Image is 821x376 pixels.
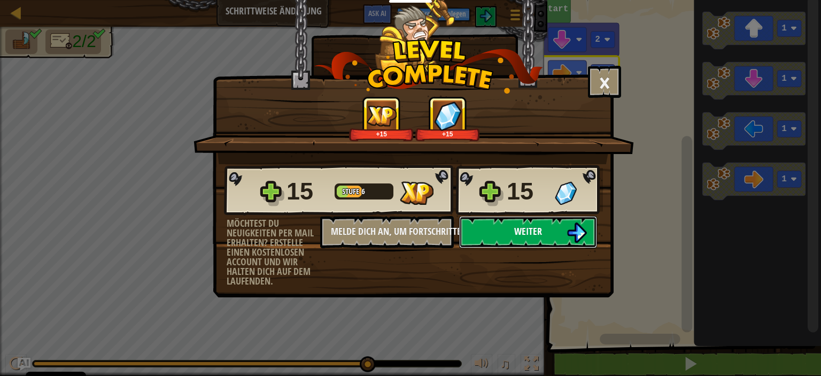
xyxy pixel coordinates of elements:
[342,186,361,197] span: Stufe
[361,186,365,197] span: 6
[286,174,328,209] div: 15
[588,66,621,98] button: ×
[314,40,543,94] img: level_complete.png
[507,174,548,209] div: 15
[434,101,462,131] img: Gewonnene Edelsteine
[227,219,320,286] div: Möchtest du Neuigkeiten per Mail erhalten? Erstelle einen kostenlosen Account und wir halten dich...
[351,130,412,138] div: +15
[417,130,478,138] div: +15
[320,216,454,248] button: Melde dich an, um Fortschritte zu speichern.
[567,222,587,243] img: Weiter
[367,105,397,126] img: Gewonnene XP
[459,216,597,248] button: Weiter
[555,181,577,205] img: Gewonnene Edelsteine
[400,181,433,205] img: Gewonnene XP
[514,225,542,238] span: Weiter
